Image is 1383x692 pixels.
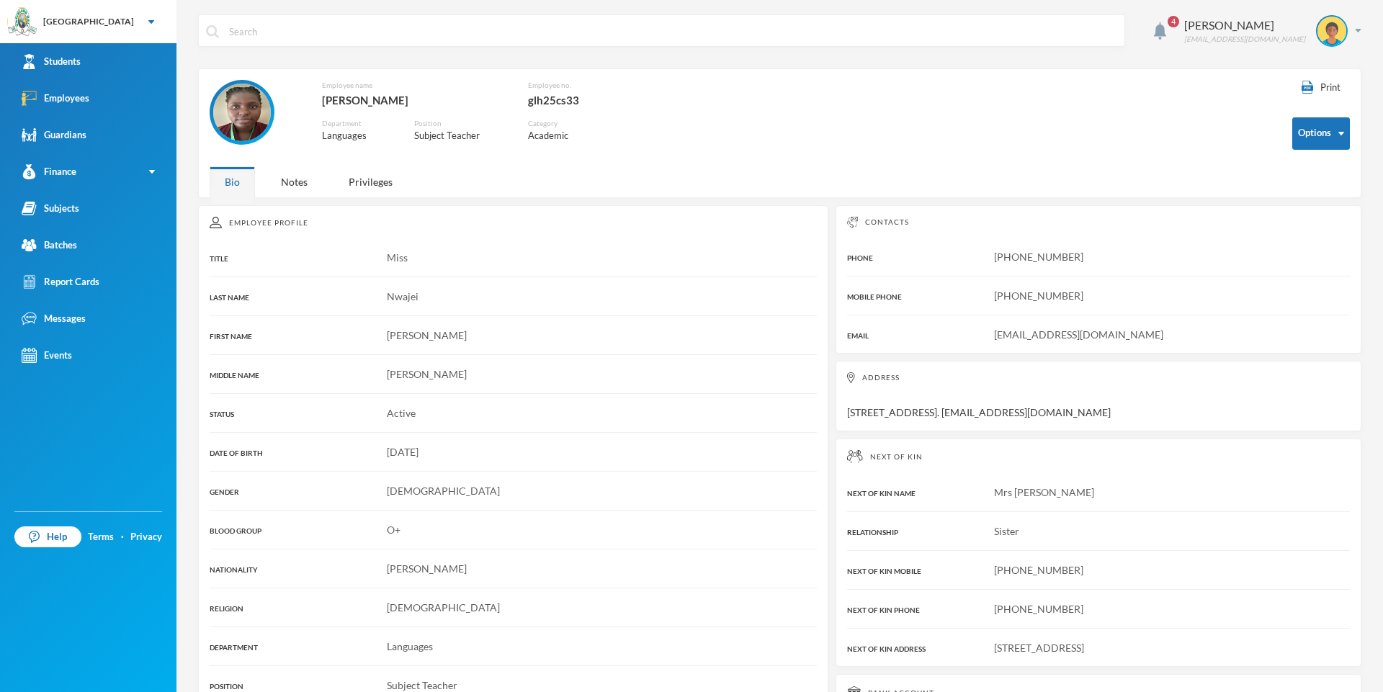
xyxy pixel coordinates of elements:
[14,526,81,548] a: Help
[387,446,419,458] span: [DATE]
[387,368,467,380] span: [PERSON_NAME]
[210,217,817,228] div: Employee Profile
[22,164,76,179] div: Finance
[22,127,86,143] div: Guardians
[847,217,1350,228] div: Contacts
[528,91,642,109] div: glh25cs33
[22,311,86,326] div: Messages
[994,642,1084,654] span: [STREET_ADDRESS]
[22,54,81,69] div: Students
[387,679,457,691] span: Subject Teacher
[994,564,1083,576] span: [PHONE_NUMBER]
[528,80,642,91] div: Employee no.
[387,407,416,419] span: Active
[994,486,1094,498] span: Mrs [PERSON_NAME]
[994,328,1163,341] span: [EMAIL_ADDRESS][DOMAIN_NAME]
[387,524,400,536] span: O+
[528,118,594,129] div: Category
[387,562,467,575] span: [PERSON_NAME]
[387,290,419,302] span: Nwajei
[210,166,255,197] div: Bio
[414,118,506,129] div: Position
[22,348,72,363] div: Events
[1317,17,1346,45] img: STUDENT
[387,601,500,614] span: [DEMOGRAPHIC_DATA]
[22,201,79,216] div: Subjects
[266,166,323,197] div: Notes
[334,166,408,197] div: Privileges
[387,640,433,652] span: Languages
[22,274,99,289] div: Report Cards
[1292,80,1350,96] button: Print
[387,251,408,264] span: Miss
[1292,117,1350,150] button: Options
[1184,17,1305,34] div: [PERSON_NAME]
[8,8,37,37] img: logo
[994,603,1083,615] span: [PHONE_NUMBER]
[88,530,114,544] a: Terms
[847,372,1350,383] div: Address
[994,525,1019,537] span: Sister
[414,129,506,143] div: Subject Teacher
[528,129,594,143] div: Academic
[322,118,393,129] div: Department
[206,25,219,38] img: search
[213,84,271,141] img: EMPLOYEE
[322,80,506,91] div: Employee name
[130,530,162,544] a: Privacy
[836,361,1361,431] div: [STREET_ADDRESS]. [EMAIL_ADDRESS][DOMAIN_NAME]
[121,530,124,544] div: ·
[43,15,134,28] div: [GEOGRAPHIC_DATA]
[1184,34,1305,45] div: [EMAIL_ADDRESS][DOMAIN_NAME]
[387,485,500,497] span: [DEMOGRAPHIC_DATA]
[1168,16,1179,27] span: 4
[387,329,467,341] span: [PERSON_NAME]
[994,251,1083,263] span: [PHONE_NUMBER]
[228,15,1117,48] input: Search
[994,289,1083,302] span: [PHONE_NUMBER]
[847,450,1350,463] div: Next of Kin
[322,91,506,109] div: [PERSON_NAME]
[22,91,89,106] div: Employees
[22,238,77,253] div: Batches
[322,129,393,143] div: Languages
